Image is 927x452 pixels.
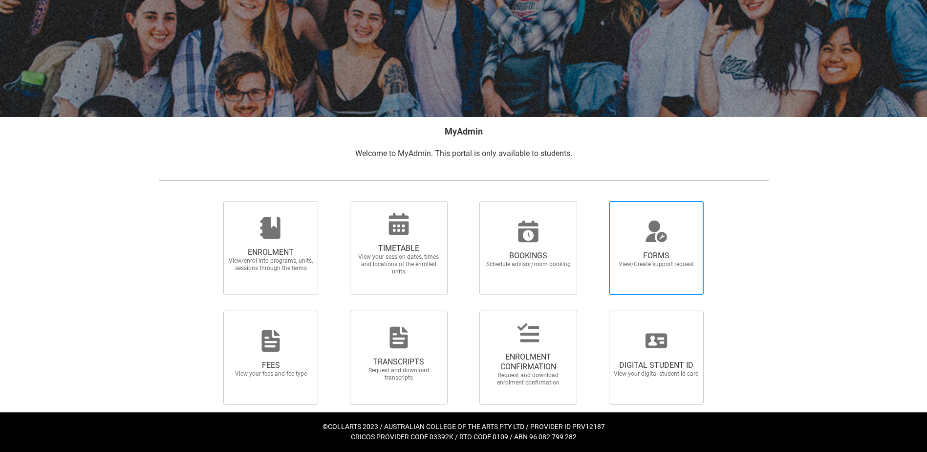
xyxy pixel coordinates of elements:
[613,361,699,370] span: DIGITAL STUDENT ID
[356,367,442,382] span: Request and download transcripts
[485,352,571,372] span: ENROLMENT CONFIRMATION
[228,361,314,370] span: FEES
[356,357,442,367] span: TRANSCRIPTS
[228,248,314,257] span: ENROLMENT
[159,125,769,138] h2: MyAdmin
[228,370,314,378] span: View your fees and fee type
[355,149,572,158] span: Welcome to MyAdmin. This portal is only available to students.
[613,370,699,378] span: View your digital student id card
[613,251,699,261] span: FORMS
[485,372,571,386] span: Request and download enrolment confirmation
[485,251,571,261] span: BOOKINGS
[356,253,442,275] span: View your session dates, times and locations of the enrolled units
[485,261,571,268] span: Schedule advisor/room booking
[228,257,314,272] span: View/enrol into programs, units, sessions through the terms
[613,261,699,268] span: View/Create support request
[356,244,442,253] span: TIMETABLE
